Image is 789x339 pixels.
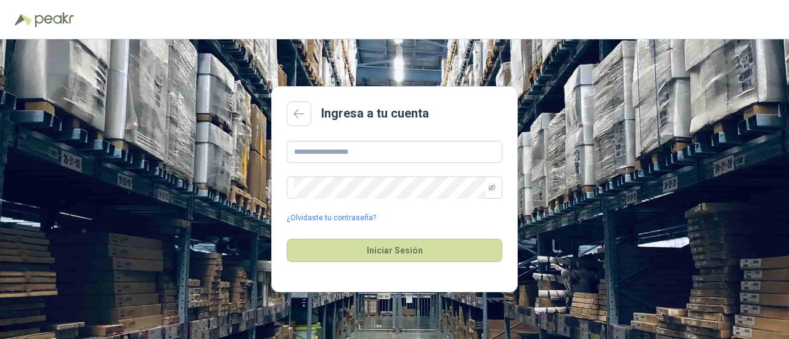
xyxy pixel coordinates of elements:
a: ¿Olvidaste tu contraseña? [287,212,376,224]
img: Peakr [35,12,74,27]
img: Logo [15,14,32,26]
h2: Ingresa a tu cuenta [321,104,429,123]
span: eye-invisible [488,184,496,191]
button: Iniciar Sesión [287,239,502,262]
